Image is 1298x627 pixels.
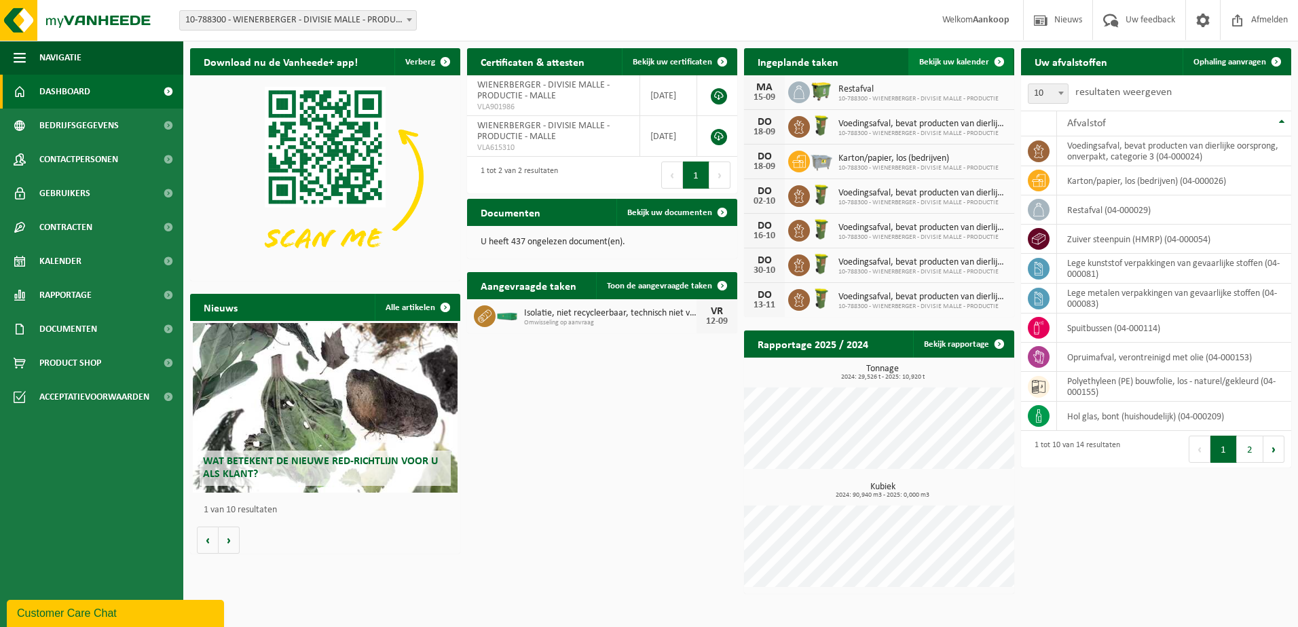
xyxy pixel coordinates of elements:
[703,306,730,317] div: VR
[1021,48,1121,75] h2: Uw afvalstoffen
[39,380,149,414] span: Acceptatievoorwaarden
[1057,284,1291,313] td: lege metalen verpakkingen van gevaarlijke stoffen (04-000083)
[622,48,736,75] a: Bekijk uw certificaten
[838,199,1007,207] span: 10-788300 - WIENERBERGER - DIVISIE MALLE - PRODUCTIE
[751,186,778,197] div: DO
[394,48,459,75] button: Verberg
[838,188,1007,199] span: Voedingsafval, bevat producten van dierlijke oorsprong, onverpakt, categorie 3
[190,48,371,75] h2: Download nu de Vanheede+ app!
[1057,313,1291,343] td: spuitbussen (04-000114)
[709,161,730,189] button: Next
[838,119,1007,130] span: Voedingsafval, bevat producten van dierlijke oorsprong, onverpakt, categorie 3
[524,308,697,319] span: Isolatie, niet recycleerbaar, technisch niet verbrandbaar (brandbaar)
[751,82,778,93] div: MA
[477,102,629,113] span: VLA901986
[39,346,101,380] span: Product Shop
[751,290,778,301] div: DO
[39,210,92,244] span: Contracten
[1183,48,1290,75] a: Ophaling aanvragen
[180,11,416,30] span: 10-788300 - WIENERBERGER - DIVISIE MALLE - PRODUCTIE - MALLE
[375,294,459,321] a: Alle artikelen
[39,41,81,75] span: Navigatie
[810,183,833,206] img: WB-0060-HPE-GN-50
[810,287,833,310] img: WB-0060-HPE-GN-50
[474,160,558,190] div: 1 tot 2 van 2 resultaten
[477,80,610,101] span: WIENERBERGER - DIVISIE MALLE - PRODUCTIE - MALLE
[751,364,1014,381] h3: Tonnage
[751,128,778,137] div: 18-09
[838,153,999,164] span: Karton/papier, los (bedrijven)
[1189,436,1210,463] button: Previous
[607,282,712,290] span: Toon de aangevraagde taken
[640,116,697,157] td: [DATE]
[1028,434,1120,464] div: 1 tot 10 van 14 resultaten
[467,272,590,299] h2: Aangevraagde taken
[838,292,1007,303] span: Voedingsafval, bevat producten van dierlijke oorsprong, onverpakt, categorie 3
[219,527,240,554] button: Volgende
[838,223,1007,233] span: Voedingsafval, bevat producten van dierlijke oorsprong, onverpakt, categorie 3
[810,252,833,275] img: WB-0060-HPE-GN-50
[190,75,460,278] img: Download de VHEPlus App
[1057,402,1291,431] td: hol glas, bont (huishoudelijk) (04-000209)
[751,301,778,310] div: 13-11
[751,151,778,162] div: DO
[524,319,697,327] span: Omwisseling op aanvraag
[703,317,730,326] div: 12-09
[477,142,629,153] span: VLA615310
[973,15,1009,25] strong: Aankoop
[467,48,598,75] h2: Certificaten & attesten
[810,114,833,137] img: WB-0060-HPE-GN-50
[596,272,736,299] a: Toon de aangevraagde taken
[39,109,119,142] span: Bedrijfsgegevens
[197,527,219,554] button: Vorige
[179,10,417,31] span: 10-788300 - WIENERBERGER - DIVISIE MALLE - PRODUCTIE - MALLE
[39,312,97,346] span: Documenten
[683,161,709,189] button: 1
[1057,372,1291,402] td: polyethyleen (PE) bouwfolie, los - naturel/gekleurd (04-000155)
[1057,225,1291,254] td: zuiver steenpuin (HMRP) (04-000054)
[751,266,778,275] div: 30-10
[1210,436,1237,463] button: 1
[751,117,778,128] div: DO
[204,506,453,515] p: 1 van 10 resultaten
[1057,136,1291,166] td: voedingsafval, bevat producten van dierlijke oorsprong, onverpakt, categorie 3 (04-000024)
[1075,87,1172,98] label: resultaten weergeven
[919,58,989,66] span: Bekijk uw kalender
[1057,166,1291,195] td: karton/papier, los (bedrijven) (04-000026)
[1237,436,1263,463] button: 2
[477,121,610,142] span: WIENERBERGER - DIVISIE MALLE - PRODUCTIE - MALLE
[193,323,458,493] a: Wat betekent de nieuwe RED-richtlijn voor u als klant?
[810,149,833,172] img: WB-2500-GAL-GY-01
[751,231,778,241] div: 16-10
[744,48,852,75] h2: Ingeplande taken
[838,95,999,103] span: 10-788300 - WIENERBERGER - DIVISIE MALLE - PRODUCTIE
[1028,83,1069,104] span: 10
[39,176,90,210] span: Gebruikers
[39,142,118,176] span: Contactpersonen
[203,456,438,480] span: Wat betekent de nieuwe RED-richtlijn voor u als klant?
[39,75,90,109] span: Dashboard
[405,58,435,66] span: Verberg
[838,268,1007,276] span: 10-788300 - WIENERBERGER - DIVISIE MALLE - PRODUCTIE
[838,130,1007,138] span: 10-788300 - WIENERBERGER - DIVISIE MALLE - PRODUCTIE
[838,257,1007,268] span: Voedingsafval, bevat producten van dierlijke oorsprong, onverpakt, categorie 3
[640,75,697,116] td: [DATE]
[1028,84,1068,103] span: 10
[838,303,1007,311] span: 10-788300 - WIENERBERGER - DIVISIE MALLE - PRODUCTIE
[744,330,882,357] h2: Rapportage 2025 / 2024
[661,161,683,189] button: Previous
[913,330,1013,358] a: Bekijk rapportage
[838,84,999,95] span: Restafval
[1057,254,1291,284] td: lege kunststof verpakkingen van gevaarlijke stoffen (04-000081)
[481,237,724,247] p: U heeft 437 ongelezen document(en).
[1193,58,1266,66] span: Ophaling aanvragen
[39,244,81,278] span: Kalender
[1057,195,1291,225] td: restafval (04-000029)
[7,597,227,627] iframe: chat widget
[838,164,999,172] span: 10-788300 - WIENERBERGER - DIVISIE MALLE - PRODUCTIE
[1057,343,1291,372] td: opruimafval, verontreinigd met olie (04-000153)
[1263,436,1284,463] button: Next
[751,482,1014,499] h3: Kubiek
[616,199,736,226] a: Bekijk uw documenten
